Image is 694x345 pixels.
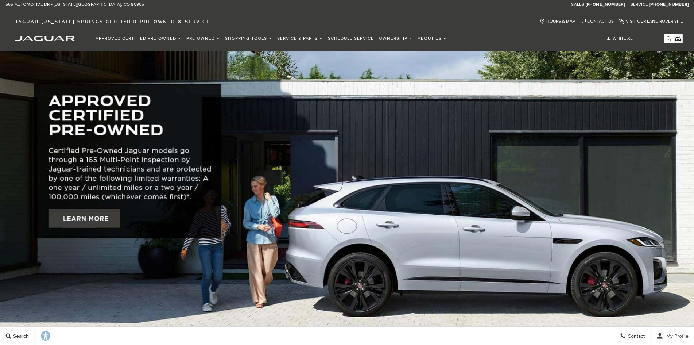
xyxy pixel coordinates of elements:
a: About Us [415,32,449,45]
nav: Main Navigation [93,32,449,45]
a: Jaguar [US_STATE] Springs Certified Pre-Owned & Service [11,19,214,24]
span: Service [631,2,648,7]
span: Sales [571,2,584,7]
a: [PHONE_NUMBER] [649,2,689,8]
a: Visit Our Land Rover Site [619,19,683,24]
a: Contact Us [581,19,614,24]
a: jaguar [15,35,75,41]
a: Schedule Service [325,32,376,45]
span: Jaguar [US_STATE] Springs Certified Pre-Owned & Service [15,19,210,24]
a: 565 Automotive Dr • [US_STATE][GEOGRAPHIC_DATA], CO 80905 [5,2,144,8]
span: Contact [626,333,645,339]
span: My Profile [663,333,689,339]
a: Service & Parts [275,32,325,45]
button: user-profile-menu [651,327,694,345]
img: Jaguar [15,36,75,41]
a: [PHONE_NUMBER] [586,2,625,8]
a: Hours & Map [540,19,575,24]
a: Approved Certified Pre-Owned [93,32,184,45]
a: Shopping Tools [222,32,275,45]
a: Pre-Owned [184,32,222,45]
a: Ownership [376,32,415,45]
span: Search [11,333,29,339]
input: i.e. White XE [600,34,673,43]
